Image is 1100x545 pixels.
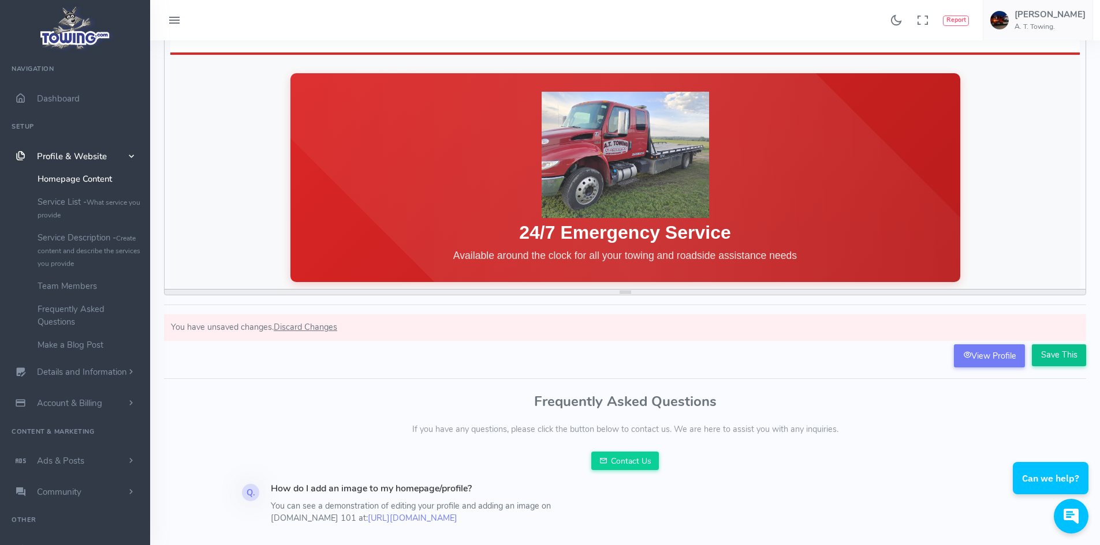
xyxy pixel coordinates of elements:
[29,167,150,190] a: Homepage Content
[1015,23,1086,31] h6: A. T. Towing.
[943,16,969,26] button: Report
[990,11,1009,29] img: user-image
[271,484,618,494] h4: How do I add an image to my homepage/profile?
[29,226,150,275] a: Service Description -Create content and describe the services you provide
[29,275,150,298] a: Team Members
[290,247,960,264] p: Available around the clock for all your towing and roadside assistance needs
[37,93,80,104] span: Dashboard
[37,486,81,498] span: Community
[38,234,140,268] small: Create content and describe the services you provide
[164,394,1086,409] h3: Frequently Asked Questions
[37,455,84,467] span: Ads & Posts
[290,223,960,243] h2: 24/7 Emergency Service
[591,452,659,470] a: Contact Us
[36,3,114,52] img: logo
[165,290,1086,295] div: resize
[38,198,140,220] small: What service you provide
[242,484,259,501] div: Q.
[1015,10,1086,19] h5: [PERSON_NAME]
[954,344,1025,367] a: View Profile
[29,298,150,333] a: Frequently Asked Questions
[542,92,709,217] img: Profile_F4BDXY6A5G_24382
[1032,344,1086,366] input: Save This
[37,367,127,378] span: Details and Information
[368,512,457,524] a: [URL][DOMAIN_NAME]
[37,397,102,409] span: Account & Billing
[164,423,1086,436] p: If you have any questions, please click the button below to contact us. We are here to assist you...
[29,333,150,356] a: Make a Blog Post
[274,321,337,333] span: Discard Changes
[271,500,618,525] p: You can see a demonstration of editing your profile and adding an image on [DOMAIN_NAME] 101 at:
[29,190,150,226] a: Service List -What service you provide
[164,314,1086,341] div: You have unsaved changes.
[37,151,107,162] span: Profile & Website
[1004,430,1100,545] iframe: Conversations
